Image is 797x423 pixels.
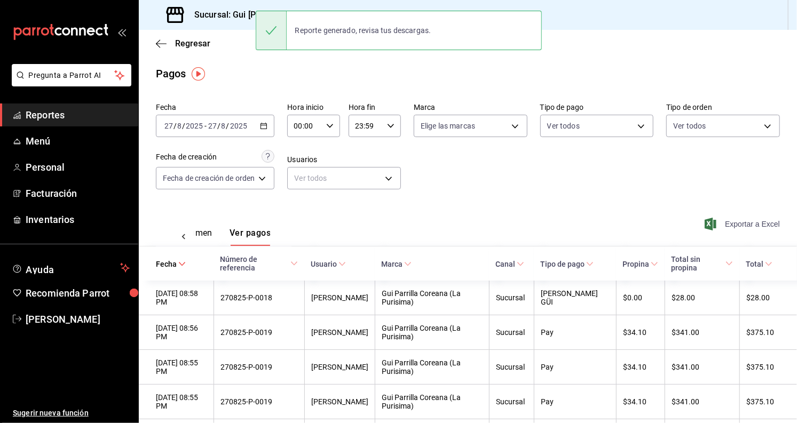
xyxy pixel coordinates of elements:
[746,363,780,371] div: $375.10
[746,260,772,268] span: Total
[156,289,207,306] div: [DATE] 08:58 PM
[12,64,131,86] button: Pregunta a Parrot AI
[230,228,271,246] button: Ver pagos
[622,260,658,268] span: Propina
[13,408,130,419] span: Sugerir nueva función
[547,121,580,131] span: Ver todos
[7,77,131,89] a: Pregunta a Parrot AI
[496,328,527,337] div: Sucursal
[311,363,368,371] div: [PERSON_NAME]
[541,289,610,306] div: [PERSON_NAME] GÜI
[185,122,203,130] input: ----
[623,328,658,337] div: $34.10
[26,312,130,326] span: [PERSON_NAME]
[666,104,780,111] label: Tipo de orden
[156,358,207,376] div: [DATE] 08:55 PM
[496,363,527,371] div: Sucursal
[204,122,207,130] span: -
[156,393,207,410] div: [DATE] 08:55 PM
[117,28,126,36] button: open_drawer_menu
[163,228,239,246] div: navigation tabs
[311,328,368,337] div: [PERSON_NAME]
[208,122,217,130] input: --
[541,363,610,371] div: Pay
[26,108,130,122] span: Reportes
[173,122,177,130] span: /
[156,151,217,163] div: Fecha de creación
[414,104,527,111] label: Marca
[221,122,226,130] input: --
[311,293,368,302] div: [PERSON_NAME]
[156,260,186,268] span: Fecha
[707,218,780,230] button: Exportar a Excel
[26,186,130,201] span: Facturación
[746,397,780,406] div: $375.10
[186,9,347,21] h3: Sucursal: Gui [PERSON_NAME] (Paseo)
[623,293,658,302] div: $0.00
[164,122,173,130] input: --
[541,397,610,406] div: Pay
[220,397,298,406] div: 270825-P-0019
[226,122,230,130] span: /
[220,255,298,272] span: Número de referencia
[421,121,475,131] span: Elige las marcas
[382,393,483,410] div: Gui Parrilla Coreana (La Purisima)
[192,67,205,81] img: Tooltip marker
[26,286,130,300] span: Recomienda Parrot
[671,255,733,272] span: Total sin propina
[287,19,440,42] div: Reporte generado, revisa tus descargas.
[230,122,248,130] input: ----
[541,328,610,337] div: Pay
[672,363,733,371] div: $341.00
[26,134,130,148] span: Menú
[26,160,130,174] span: Personal
[623,397,658,406] div: $34.10
[156,324,207,341] div: [DATE] 08:56 PM
[175,38,210,49] span: Regresar
[495,260,524,268] span: Canal
[672,293,733,302] div: $28.00
[217,122,220,130] span: /
[156,38,210,49] button: Regresar
[287,167,401,189] div: Ver todos
[746,328,780,337] div: $375.10
[623,363,658,371] div: $34.10
[287,104,340,111] label: Hora inicio
[349,104,401,111] label: Hora fin
[220,363,298,371] div: 270825-P-0019
[672,328,733,337] div: $341.00
[156,104,274,111] label: Fecha
[29,70,115,81] span: Pregunta a Parrot AI
[177,122,182,130] input: --
[672,397,733,406] div: $341.00
[540,104,654,111] label: Tipo de pago
[746,293,780,302] div: $28.00
[496,397,527,406] div: Sucursal
[311,397,368,406] div: [PERSON_NAME]
[496,293,527,302] div: Sucursal
[382,289,483,306] div: Gui Parrilla Coreana (La Purisima)
[163,173,255,183] span: Fecha de creación de orden
[156,66,186,82] div: Pagos
[26,212,130,227] span: Inventarios
[26,261,116,274] span: Ayuda
[287,156,401,164] label: Usuarios
[673,121,706,131] span: Ver todos
[182,122,185,130] span: /
[220,293,298,302] div: 270825-P-0018
[220,328,298,337] div: 270825-P-0019
[382,358,483,376] div: Gui Parrilla Coreana (La Purisima)
[540,260,594,268] span: Tipo de pago
[381,260,412,268] span: Marca
[382,324,483,341] div: Gui Parrilla Coreana (La Purisima)
[311,260,346,268] span: Usuario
